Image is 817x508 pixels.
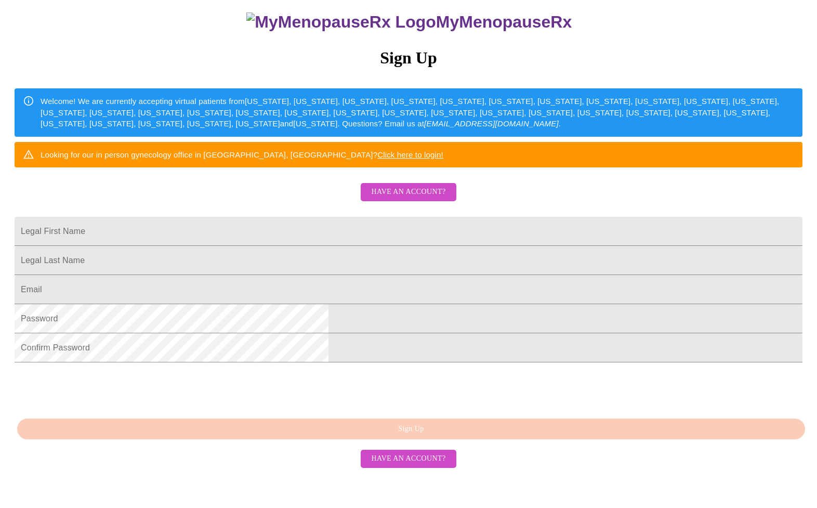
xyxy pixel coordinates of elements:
h3: MyMenopauseRx [16,12,803,32]
div: Welcome! We are currently accepting virtual patients from [US_STATE], [US_STATE], [US_STATE], [US... [41,92,794,133]
h3: Sign Up [15,48,802,68]
img: MyMenopauseRx Logo [246,12,436,32]
a: Have an account? [358,194,458,203]
div: Looking for our in person gynecology office in [GEOGRAPHIC_DATA], [GEOGRAPHIC_DATA]? [41,145,443,164]
em: [EMAIL_ADDRESS][DOMAIN_NAME] [424,119,559,128]
span: Have an account? [371,452,445,465]
iframe: reCAPTCHA [15,368,173,408]
span: Have an account? [371,186,445,199]
button: Have an account? [361,183,456,201]
button: Have an account? [361,450,456,468]
a: Have an account? [358,453,458,462]
a: Click here to login! [377,150,443,159]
